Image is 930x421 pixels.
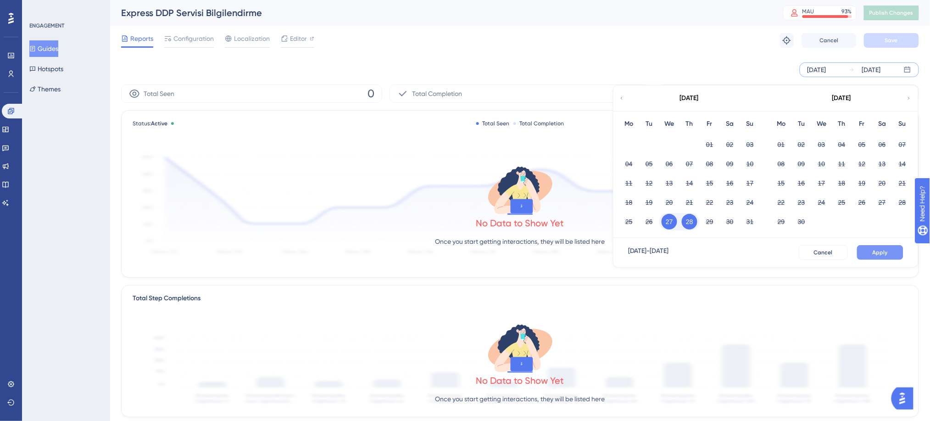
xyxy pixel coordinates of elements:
[873,249,888,256] span: Apply
[874,137,890,152] button: 06
[814,195,830,210] button: 24
[854,137,870,152] button: 05
[702,137,718,152] button: 01
[722,175,738,191] button: 16
[814,156,830,172] button: 10
[892,118,913,129] div: Su
[680,93,699,104] div: [DATE]
[722,214,738,230] button: 30
[872,118,892,129] div: Sa
[662,195,677,210] button: 20
[641,214,657,230] button: 26
[814,137,830,152] button: 03
[700,118,720,129] div: Fr
[702,195,718,210] button: 22
[121,6,760,19] div: Express DDP Servisi Bilgilendirme
[834,156,850,172] button: 11
[173,33,214,44] span: Configuration
[682,195,697,210] button: 21
[290,33,307,44] span: Editor
[794,137,809,152] button: 02
[834,137,850,152] button: 04
[774,175,789,191] button: 15
[834,175,850,191] button: 18
[771,118,791,129] div: Mo
[742,214,758,230] button: 31
[639,118,659,129] div: Tu
[662,214,677,230] button: 27
[682,156,697,172] button: 07
[742,137,758,152] button: 03
[621,195,637,210] button: 18
[874,156,890,172] button: 13
[854,156,870,172] button: 12
[812,118,832,129] div: We
[834,195,850,210] button: 25
[802,33,857,48] button: Cancel
[794,156,809,172] button: 09
[641,156,657,172] button: 05
[874,175,890,191] button: 20
[368,86,374,101] span: 0
[130,33,153,44] span: Reports
[774,195,789,210] button: 22
[722,137,738,152] button: 02
[807,64,826,75] div: [DATE]
[891,385,919,412] iframe: UserGuiding AI Assistant Launcher
[799,245,848,260] button: Cancel
[774,214,789,230] button: 29
[702,156,718,172] button: 08
[832,93,851,104] div: [DATE]
[862,64,881,75] div: [DATE]
[842,8,852,15] div: 93 %
[29,22,64,29] div: ENGAGEMENT
[742,156,758,172] button: 10
[895,137,910,152] button: 07
[722,195,738,210] button: 23
[722,156,738,172] button: 09
[814,249,833,256] span: Cancel
[774,137,789,152] button: 01
[641,195,657,210] button: 19
[791,118,812,129] div: Tu
[133,120,167,127] span: Status:
[513,120,564,127] div: Total Completion
[742,195,758,210] button: 24
[742,175,758,191] button: 17
[794,195,809,210] button: 23
[682,175,697,191] button: 14
[864,33,919,48] button: Save
[151,120,167,127] span: Active
[476,374,564,387] div: No Data to Show Yet
[702,214,718,230] button: 29
[619,118,639,129] div: Mo
[476,120,510,127] div: Total Seen
[29,61,63,77] button: Hotspots
[869,9,913,17] span: Publish Changes
[895,195,910,210] button: 28
[720,118,740,129] div: Sa
[234,33,270,44] span: Localization
[857,245,903,260] button: Apply
[702,175,718,191] button: 15
[435,393,605,404] p: Once you start getting interactions, they will be listed here
[895,156,910,172] button: 14
[740,118,760,129] div: Su
[854,195,870,210] button: 26
[628,245,669,260] div: [DATE] - [DATE]
[864,6,919,20] button: Publish Changes
[144,88,174,99] span: Total Seen
[662,175,677,191] button: 13
[854,175,870,191] button: 19
[621,175,637,191] button: 11
[22,2,57,13] span: Need Help?
[852,118,872,129] div: Fr
[682,214,697,230] button: 28
[802,8,814,15] div: MAU
[794,175,809,191] button: 16
[29,40,58,57] button: Guides
[832,118,852,129] div: Th
[435,236,605,247] p: Once you start getting interactions, they will be listed here
[895,175,910,191] button: 21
